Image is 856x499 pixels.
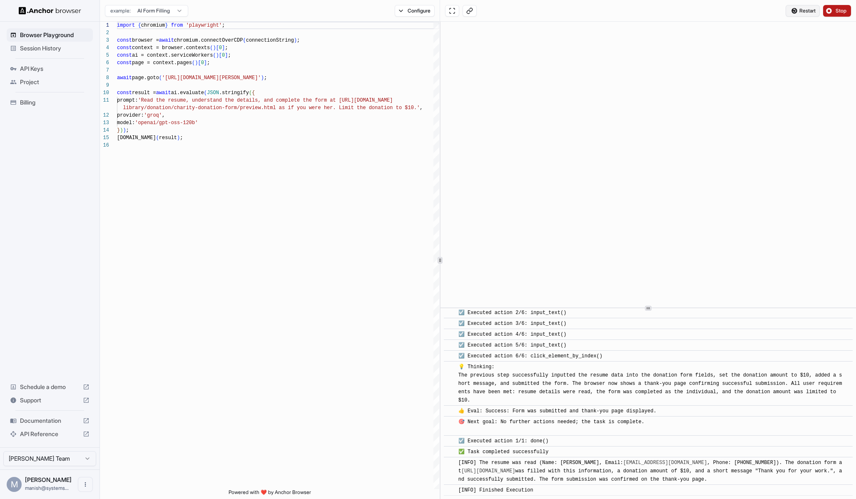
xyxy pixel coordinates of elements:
[162,75,261,81] span: '[URL][DOMAIN_NAME][PERSON_NAME]'
[20,44,90,52] span: Session History
[100,119,109,127] div: 13
[126,127,129,133] span: ;
[132,52,213,58] span: ai = context.serviceWorkers
[448,309,452,317] span: ​
[100,82,109,89] div: 9
[100,134,109,142] div: 15
[20,65,90,73] span: API Keys
[159,37,174,43] span: await
[448,486,452,494] span: ​
[7,477,22,492] div: M
[132,90,156,96] span: result =
[174,37,243,43] span: chromium.connectOverCDP
[264,75,267,81] span: ;
[448,363,452,371] span: ​
[448,418,452,426] span: ​
[78,477,93,492] button: Open menu
[20,417,80,425] span: Documentation
[448,407,452,415] span: ​
[100,52,109,59] div: 5
[100,44,109,52] div: 4
[100,29,109,37] div: 2
[458,332,567,337] span: ☑️ Executed action 4/6: input_text()
[448,352,452,360] span: ​
[132,75,159,81] span: page.goto
[219,90,249,96] span: .stringify
[204,60,207,66] span: ]
[198,60,201,66] span: [
[144,112,162,118] span: 'groq'
[117,37,132,43] span: const
[207,90,219,96] span: JSON
[222,52,225,58] span: 0
[297,37,300,43] span: ;
[210,45,213,51] span: (
[100,22,109,29] div: 1
[243,37,246,43] span: (
[117,22,135,28] span: import
[159,135,177,141] span: result
[20,31,90,39] span: Browser Playground
[100,74,109,82] div: 8
[201,60,204,66] span: 0
[288,97,393,103] span: lete the form at [URL][DOMAIN_NAME]
[836,7,847,14] span: Stop
[141,22,165,28] span: chromium
[135,120,198,126] span: 'openai/gpt-oss-120b'
[19,7,81,15] img: Anchor Logo
[448,319,452,328] span: ​
[228,52,231,58] span: ;
[7,414,93,427] div: Documentation
[294,37,297,43] span: )
[448,330,452,339] span: ​
[246,37,294,43] span: connectionString
[420,105,423,111] span: ,
[100,127,109,134] div: 14
[120,127,123,133] span: )
[117,52,132,58] span: const
[156,135,159,141] span: (
[799,7,816,14] span: Restart
[162,112,165,118] span: ,
[159,75,162,81] span: (
[7,62,93,75] div: API Keys
[195,60,198,66] span: )
[123,105,273,111] span: library/donation/charity-donation-form/preview.htm
[448,448,452,456] span: ​
[458,419,644,433] span: 🎯 Next goal: No further actions needed; the task is complete.
[249,90,252,96] span: (
[786,5,820,17] button: Restart
[222,22,225,28] span: ;
[461,468,515,474] a: [URL][DOMAIN_NAME]
[448,437,452,445] span: ​
[110,7,131,14] span: example:
[458,438,549,444] span: ☑️ Executed action 1/1: done()
[7,380,93,394] div: Schedule a demo
[100,67,109,74] div: 7
[20,396,80,404] span: Support
[222,45,225,51] span: ]
[216,45,219,51] span: [
[20,98,90,107] span: Billing
[7,394,93,407] div: Support
[117,90,132,96] span: const
[458,342,567,348] span: ☑️ Executed action 5/6: input_text()
[177,135,180,141] span: )
[100,59,109,67] div: 6
[123,127,126,133] span: )
[213,45,216,51] span: )
[7,75,93,89] div: Project
[207,60,210,66] span: ;
[458,364,842,403] span: 💡 Thinking: The previous step successfully inputted the resume data into the donation form fields...
[219,45,222,51] span: 0
[165,22,168,28] span: }
[117,75,132,81] span: await
[117,112,144,118] span: provider:
[7,96,93,109] div: Billing
[213,52,216,58] span: (
[448,459,452,467] span: ​
[458,460,842,482] span: [INFO] The resume was read (Name: [PERSON_NAME], Email: , Phone: [PHONE_NUMBER]). The donation fo...
[25,485,69,491] span: manish@systemsway.com
[20,383,80,391] span: Schedule a demo
[186,22,222,28] span: 'playwright'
